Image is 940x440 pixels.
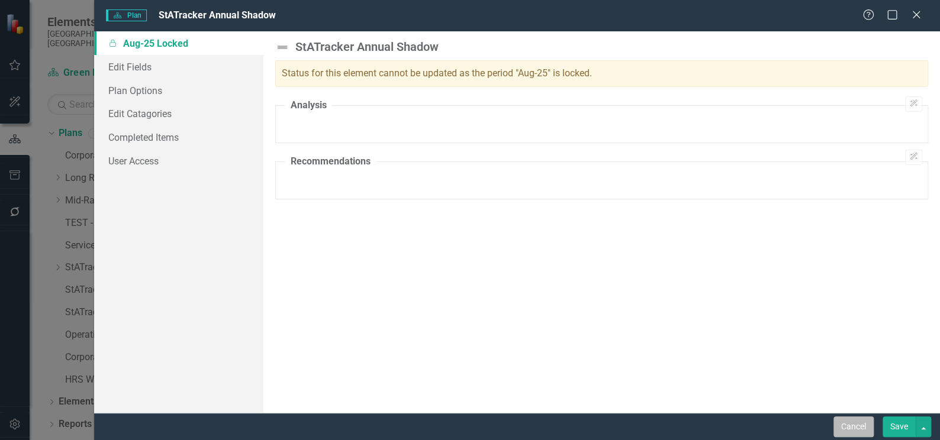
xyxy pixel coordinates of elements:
a: Completed Items [94,125,263,149]
div: Status for this element cannot be updated as the period "Aug-25" is locked. [275,60,928,87]
a: Aug-25 Locked [94,31,263,55]
a: Plan Options [94,79,263,102]
legend: Recommendations [285,155,376,169]
a: User Access [94,149,263,173]
div: StATracker Annual Shadow [295,40,439,53]
span: Plan [106,9,147,21]
legend: Analysis [285,99,333,112]
span: StATracker Annual Shadow [159,9,276,21]
img: Not Defined [275,40,289,54]
a: Edit Catagories [94,102,263,125]
button: Save [883,416,916,437]
a: Edit Fields [94,55,263,79]
button: Cancel [833,416,874,437]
